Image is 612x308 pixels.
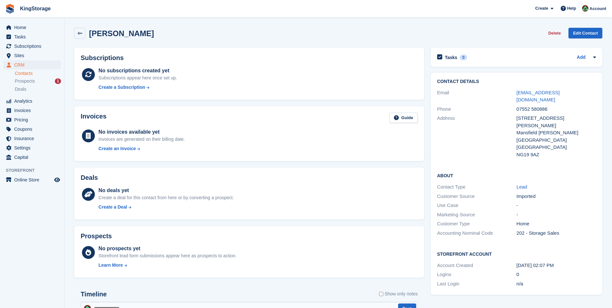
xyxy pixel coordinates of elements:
[6,167,64,174] span: Storefront
[437,211,517,219] div: Marketing Source
[98,136,185,143] div: Invoices are generated on their billing date.
[517,211,596,219] div: -
[3,42,61,51] a: menu
[14,42,53,51] span: Subscriptions
[437,251,596,257] h2: Storefront Account
[437,230,517,237] div: Accounting Nominal Code
[3,32,61,41] a: menu
[3,115,61,124] a: menu
[98,84,145,91] div: Create a Subscription
[3,125,61,134] a: menu
[546,28,563,38] button: Delete
[567,5,576,12] span: Help
[98,84,177,91] a: Create a Subscription
[3,106,61,115] a: menu
[81,291,107,298] h2: Timeline
[517,193,596,200] div: Imported
[3,134,61,143] a: menu
[577,54,586,61] a: Add
[98,194,234,201] div: Create a deal for this contact from here or by converting a prospect.
[98,145,185,152] a: Create an Invoice
[14,175,53,184] span: Online Store
[14,51,53,60] span: Sites
[98,145,136,152] div: Create an Invoice
[3,60,61,69] a: menu
[437,115,517,158] div: Address
[437,271,517,278] div: Logins
[437,202,517,209] div: Use Case
[517,129,596,137] div: Mansfield [PERSON_NAME]
[14,97,53,106] span: Analytics
[15,70,61,77] a: Contacts
[98,252,236,259] div: Storefront lead form submissions appear here as prospects to action.
[5,4,15,14] img: stora-icon-8386f47178a22dfd0bd8f6a31ec36ba5ce8667c1dd55bd0f319d3a0aa187defe.svg
[14,106,53,115] span: Invoices
[14,153,53,162] span: Capital
[437,220,517,228] div: Customer Type
[568,28,602,38] a: Edit Contact
[437,79,596,84] h2: Contact Details
[98,262,236,269] a: Learn More
[517,137,596,144] div: [GEOGRAPHIC_DATA]
[14,23,53,32] span: Home
[98,128,185,136] div: No invoices available yet
[98,204,127,210] div: Create a Deal
[379,291,383,297] input: Show only notes
[3,175,61,184] a: menu
[15,78,35,84] span: Prospects
[437,280,517,288] div: Last Login
[437,183,517,191] div: Contact Type
[98,75,177,81] div: Subscriptions appear here once set up.
[437,106,517,113] div: Phone
[517,280,596,288] div: n/a
[14,125,53,134] span: Coupons
[445,55,457,60] h2: Tasks
[98,187,234,194] div: No deals yet
[582,5,588,12] img: John King
[14,60,53,69] span: CRM
[3,153,61,162] a: menu
[81,174,98,181] h2: Deals
[55,78,61,84] div: 1
[517,151,596,159] div: NG19 9AZ
[517,202,596,209] div: -
[517,144,596,151] div: [GEOGRAPHIC_DATA]
[15,78,61,85] a: Prospects 1
[15,86,61,93] a: Deals
[3,23,61,32] a: menu
[517,230,596,237] div: 202 - Storage Sales
[81,232,112,240] h2: Prospects
[517,106,596,113] div: 07552 580886
[437,89,517,104] div: Email
[81,113,106,123] h2: Invoices
[15,86,26,92] span: Deals
[89,29,154,38] h2: [PERSON_NAME]
[517,262,596,269] div: [DATE] 02:07 PM
[517,271,596,278] div: 0
[535,5,548,12] span: Create
[53,176,61,184] a: Preview store
[98,204,234,210] a: Create a Deal
[517,220,596,228] div: Home
[98,67,177,75] div: No subscriptions created yet
[3,143,61,152] a: menu
[437,193,517,200] div: Customer Source
[389,113,418,123] a: Guide
[14,143,53,152] span: Settings
[589,5,606,12] span: Account
[98,262,123,269] div: Learn More
[437,262,517,269] div: Account Created
[379,291,418,297] label: Show only notes
[437,172,596,179] h2: About
[517,115,596,129] div: [STREET_ADDRESS][PERSON_NAME]
[3,51,61,60] a: menu
[14,32,53,41] span: Tasks
[517,90,560,103] a: [EMAIL_ADDRESS][DOMAIN_NAME]
[98,245,236,252] div: No prospects yet
[17,3,53,14] a: KingStorage
[3,97,61,106] a: menu
[81,54,418,62] h2: Subscriptions
[517,184,527,190] a: Lead
[14,134,53,143] span: Insurance
[14,115,53,124] span: Pricing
